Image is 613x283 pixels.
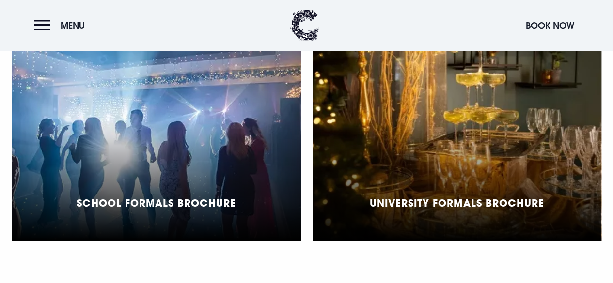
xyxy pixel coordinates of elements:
button: Menu [34,15,90,36]
h5: University Formals Brochure [370,196,544,208]
h5: School Formals Brochure [77,196,236,208]
span: Menu [61,20,85,31]
img: Clandeboye Lodge [290,10,319,41]
button: Book Now [521,15,579,36]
